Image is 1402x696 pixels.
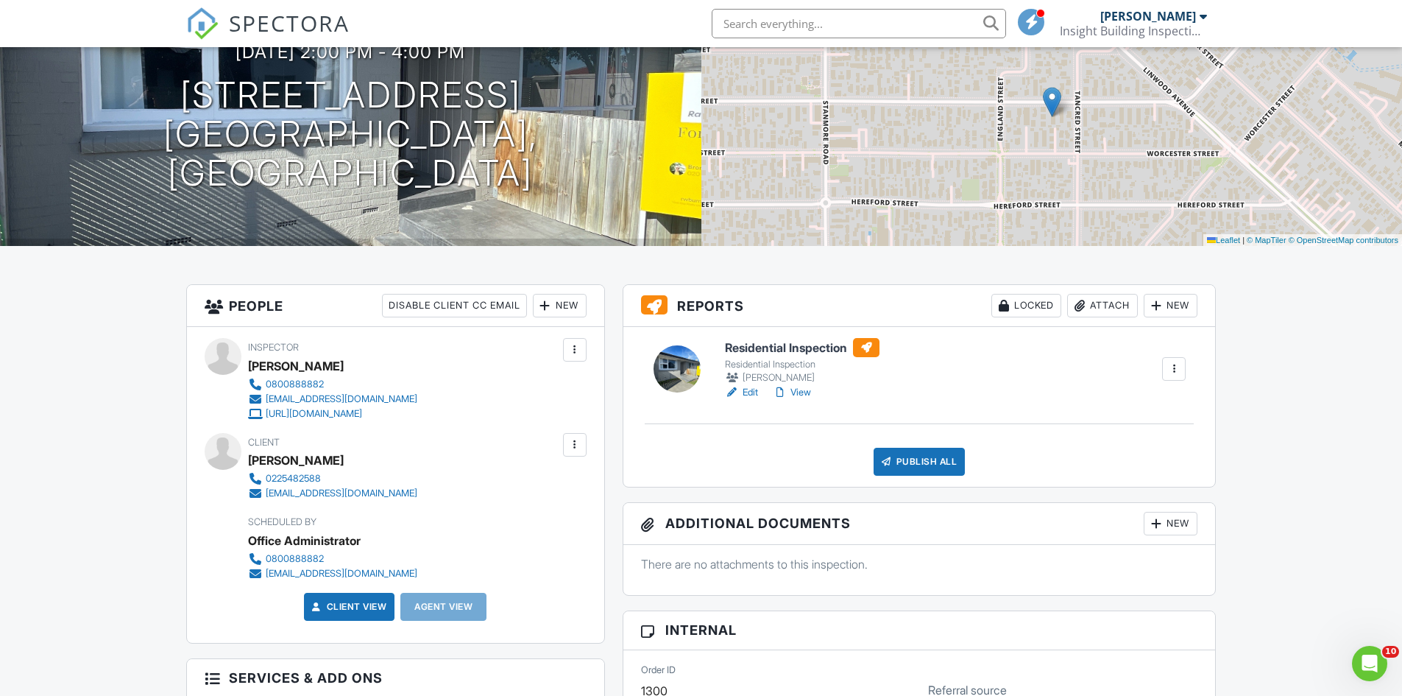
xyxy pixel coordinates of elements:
span: Client [248,437,280,448]
a: Edit [725,385,758,400]
a: [URL][DOMAIN_NAME] [248,407,417,421]
h3: [DATE] 2:00 pm - 4:00 pm [236,42,465,62]
div: New [1144,512,1197,535]
div: [EMAIL_ADDRESS][DOMAIN_NAME] [266,488,417,499]
div: [PERSON_NAME] [248,355,344,377]
a: Client View [309,600,387,614]
span: SPECTORA [229,7,350,38]
div: Attach [1067,294,1138,317]
a: Leaflet [1207,236,1240,245]
a: 0225482588 [248,471,417,486]
h3: Internal [623,611,1216,650]
a: SPECTORA [186,20,350,51]
div: 0800888882 [266,553,324,565]
h6: Residential Inspection [725,338,879,357]
a: © OpenStreetMap contributors [1289,236,1398,245]
div: New [1144,294,1197,317]
img: The Best Home Inspection Software - Spectora [186,7,219,40]
h3: Reports [623,285,1216,327]
div: 0800888882 [266,379,324,390]
div: [PERSON_NAME] [725,370,879,385]
span: | [1242,236,1245,245]
h1: [STREET_ADDRESS] [GEOGRAPHIC_DATA], [GEOGRAPHIC_DATA] [24,76,678,192]
a: 0800888882 [248,552,417,566]
h3: Additional Documents [623,503,1216,545]
div: Publish All [874,448,966,476]
a: © MapTiler [1247,236,1286,245]
a: View [773,385,811,400]
div: Residential Inspection [725,359,879,370]
p: There are no attachments to this inspection. [641,556,1198,572]
a: [EMAIL_ADDRESS][DOMAIN_NAME] [248,566,417,581]
div: 0225482588 [266,473,321,485]
div: [URL][DOMAIN_NAME] [266,408,362,420]
div: New [533,294,587,317]
div: Locked [991,294,1061,317]
a: 0800888882 [248,377,417,392]
input: Search everything... [712,9,1006,38]
div: Disable Client CC Email [382,294,527,317]
h3: People [187,285,604,327]
div: Insight Building Inspections [1060,24,1207,38]
img: Marker [1043,87,1061,117]
a: [EMAIL_ADDRESS][DOMAIN_NAME] [248,392,417,407]
div: Office Administrator [248,530,361,552]
div: [PERSON_NAME] [1100,9,1196,24]
iframe: Intercom live chat [1352,646,1387,681]
span: 10 [1382,646,1399,658]
div: [PERSON_NAME] [248,449,344,471]
label: Order ID [641,664,676,677]
div: [EMAIL_ADDRESS][DOMAIN_NAME] [266,568,417,580]
span: Inspector [248,342,299,353]
div: [EMAIL_ADDRESS][DOMAIN_NAME] [266,393,417,405]
a: [EMAIL_ADDRESS][DOMAIN_NAME] [248,486,417,501]
a: Residential Inspection Residential Inspection [PERSON_NAME] [725,338,879,385]
span: Scheduled By [248,516,316,527]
